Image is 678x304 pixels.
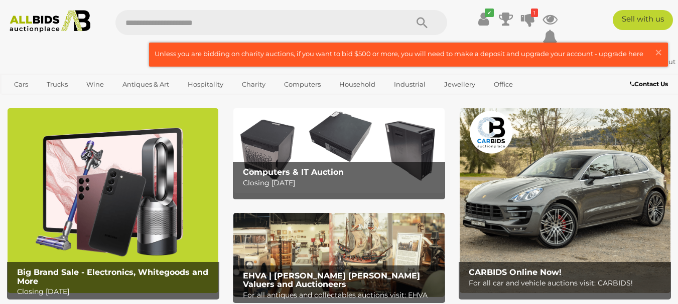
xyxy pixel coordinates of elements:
[17,285,214,298] p: Closing [DATE]
[233,108,444,192] a: Computers & IT Auction Computers & IT Auction Closing [DATE]
[181,76,230,93] a: Hospitality
[233,213,444,297] a: EHVA | Evans Hastings Valuers and Auctioneers EHVA | [PERSON_NAME] [PERSON_NAME] Valuers and Auct...
[243,271,420,289] b: EHVA | [PERSON_NAME] [PERSON_NAME] Valuers and Auctioneers
[80,76,110,93] a: Wine
[8,108,218,292] img: Big Brand Sale - Electronics, Whitegoods and More
[243,167,344,177] b: Computers & IT Auction
[654,43,663,62] span: ×
[520,10,535,28] a: 1
[8,76,35,93] a: Cars
[116,76,176,93] a: Antiques & Art
[333,76,382,93] a: Household
[233,213,444,297] img: EHVA | Evans Hastings Valuers and Auctioneers
[47,93,131,109] a: [GEOGRAPHIC_DATA]
[460,108,670,292] a: CARBIDS Online Now! CARBIDS Online Now! For all car and vehicle auctions visit: CARBIDS!
[397,10,447,35] button: Search
[8,93,41,109] a: Sports
[485,9,494,17] i: ✔
[235,76,272,93] a: Charity
[438,76,482,93] a: Jewellery
[40,76,74,93] a: Trucks
[469,267,562,277] b: CARBIDS Online Now!
[469,277,666,289] p: For all car and vehicle auctions visit: CARBIDS!
[630,79,670,90] a: Contact Us
[243,177,440,189] p: Closing [DATE]
[487,76,519,93] a: Office
[613,10,673,30] a: Sell with us
[460,108,670,292] img: CARBIDS Online Now!
[278,76,327,93] a: Computers
[531,9,538,17] i: 1
[243,289,440,301] p: For all antiques and collectables auctions visit: EHVA
[630,80,668,88] b: Contact Us
[387,76,432,93] a: Industrial
[8,108,218,292] a: Big Brand Sale - Electronics, Whitegoods and More Big Brand Sale - Electronics, Whitegoods and Mo...
[476,10,491,28] a: ✔
[5,10,95,33] img: Allbids.com.au
[17,267,208,286] b: Big Brand Sale - Electronics, Whitegoods and More
[233,108,444,192] img: Computers & IT Auction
